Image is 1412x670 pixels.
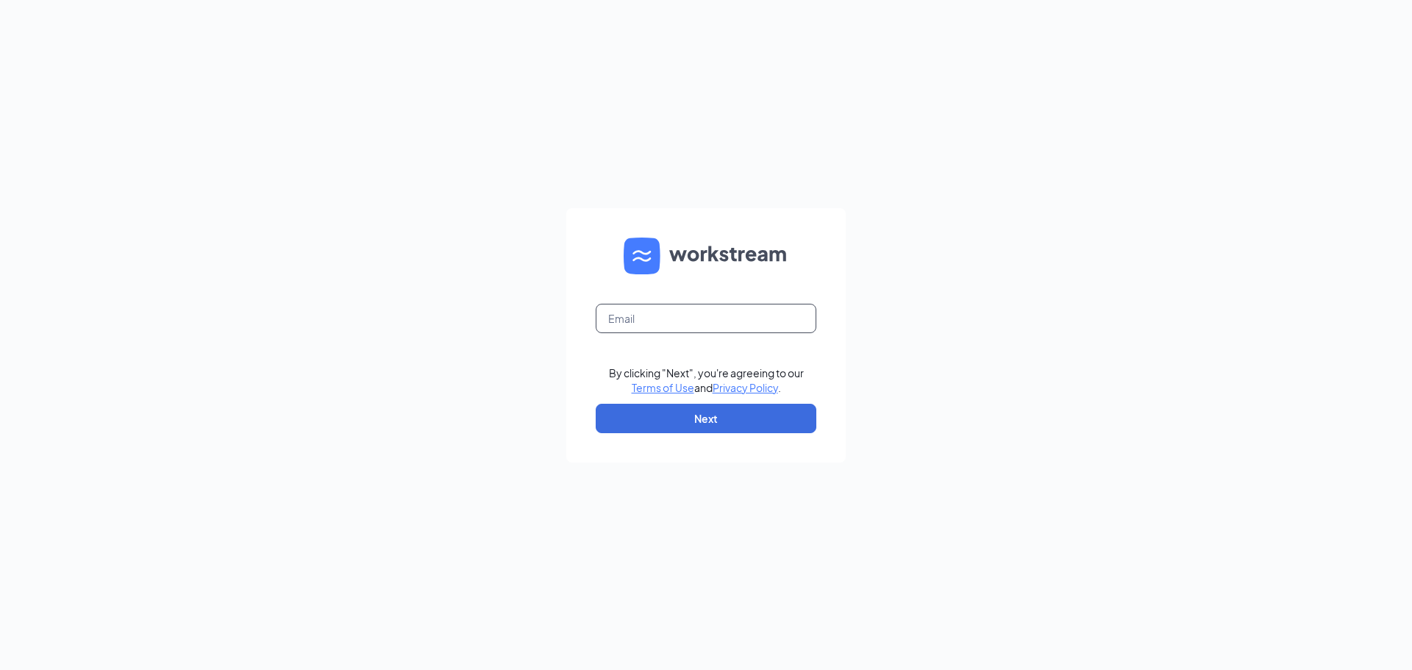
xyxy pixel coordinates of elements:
[609,366,804,395] div: By clicking "Next", you're agreeing to our and .
[596,304,816,333] input: Email
[624,238,788,274] img: WS logo and Workstream text
[596,404,816,433] button: Next
[632,381,694,394] a: Terms of Use
[713,381,778,394] a: Privacy Policy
